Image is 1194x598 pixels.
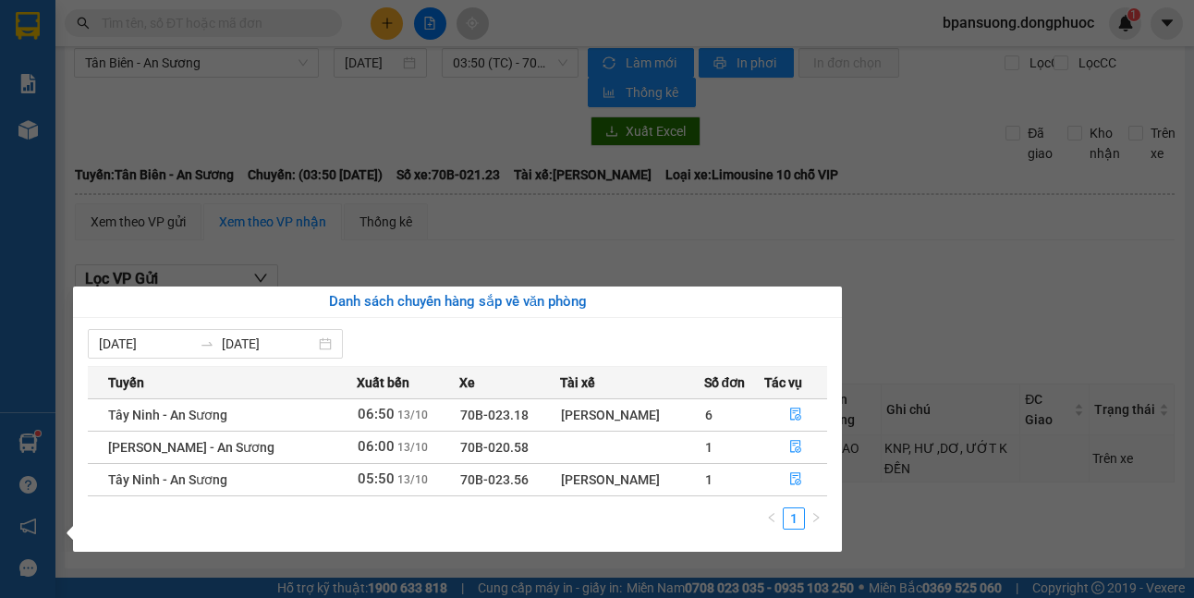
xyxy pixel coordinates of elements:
[704,372,746,393] span: Số đơn
[200,336,214,351] span: swap-right
[222,334,315,354] input: Đến ngày
[460,440,529,455] span: 70B-020.58
[765,433,827,462] button: file-done
[789,472,802,487] span: file-done
[783,507,805,530] li: 1
[705,440,713,455] span: 1
[459,372,475,393] span: Xe
[358,438,395,455] span: 06:00
[460,472,529,487] span: 70B-023.56
[765,400,827,430] button: file-done
[108,408,227,422] span: Tây Ninh - An Sương
[460,408,529,422] span: 70B-023.18
[397,409,428,421] span: 13/10
[88,291,827,313] div: Danh sách chuyến hàng sắp về văn phòng
[108,472,227,487] span: Tây Ninh - An Sương
[561,405,703,425] div: [PERSON_NAME]
[766,512,777,523] span: left
[561,470,703,490] div: [PERSON_NAME]
[765,465,827,494] button: file-done
[108,372,144,393] span: Tuyến
[397,473,428,486] span: 13/10
[761,507,783,530] li: Previous Page
[784,508,804,529] a: 1
[358,406,395,422] span: 06:50
[805,507,827,530] li: Next Page
[761,507,783,530] button: left
[705,472,713,487] span: 1
[789,440,802,455] span: file-done
[789,408,802,422] span: file-done
[358,470,395,487] span: 05:50
[200,336,214,351] span: to
[560,372,595,393] span: Tài xế
[108,440,274,455] span: [PERSON_NAME] - An Sương
[810,512,822,523] span: right
[705,408,713,422] span: 6
[99,334,192,354] input: Từ ngày
[357,372,409,393] span: Xuất bến
[397,441,428,454] span: 13/10
[764,372,802,393] span: Tác vụ
[805,507,827,530] button: right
